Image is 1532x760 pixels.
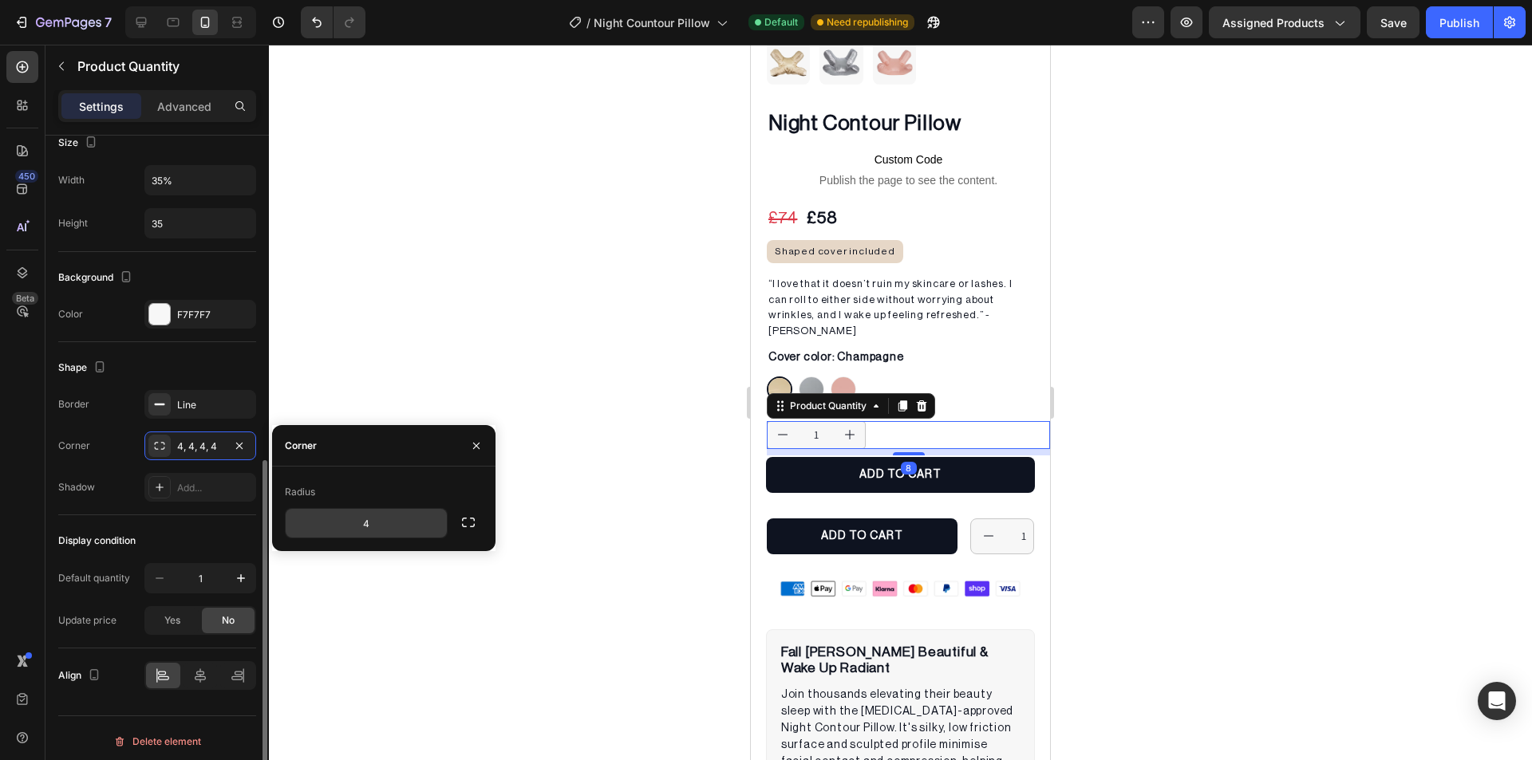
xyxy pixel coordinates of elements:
button: Save [1367,6,1419,38]
span: / [586,14,590,31]
button: Publish [1426,6,1493,38]
span: Yes [164,613,180,628]
div: 4, 4, 4, 4 [177,439,223,454]
div: Add... [177,481,252,495]
p: Advanced [157,98,211,115]
div: Align [58,665,104,687]
span: Need republishing [827,15,908,30]
div: Corner [285,439,317,453]
div: Radius [285,485,315,499]
input: Auto [145,166,255,195]
div: Display condition [58,534,136,548]
input: Auto [286,509,447,538]
div: Open Intercom Messenger [1478,682,1516,720]
p: 7 [105,13,112,32]
span: No [222,613,235,628]
div: Update price [58,613,116,628]
button: Delete element [58,729,256,754]
div: Size [58,132,101,154]
p: Product Quantity [77,57,250,76]
div: F7F7F7 [177,308,252,322]
span: Default [764,15,798,30]
div: Shape [58,357,109,379]
span: Night Countour Pillow [594,14,710,31]
button: Assigned Products [1209,6,1360,38]
div: Line [177,398,252,412]
div: Color [58,307,83,321]
div: Background [58,267,136,289]
div: Default quantity [58,571,130,585]
div: Border [58,397,89,412]
div: Corner [58,439,90,453]
button: 7 [6,6,119,38]
div: Height [58,216,88,230]
p: Settings [79,98,124,115]
div: Beta [12,292,38,305]
div: Width [58,173,85,187]
div: 450 [15,170,38,183]
div: Undo/Redo [301,6,365,38]
div: Delete element [113,732,201,751]
input: Auto [145,209,255,238]
span: Save [1380,16,1407,30]
div: Publish [1439,14,1479,31]
iframe: Design area [751,45,1050,760]
span: Assigned Products [1222,14,1325,31]
div: Shadow [58,480,95,494]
